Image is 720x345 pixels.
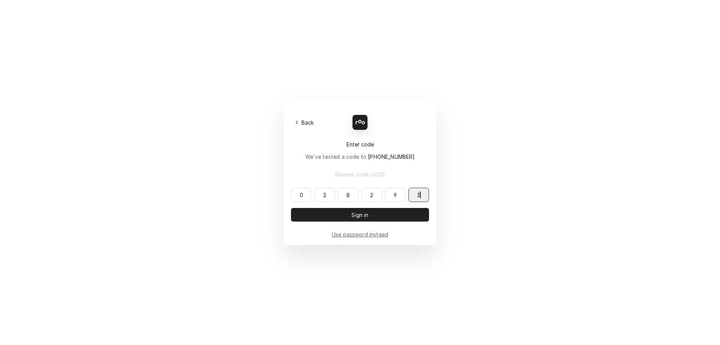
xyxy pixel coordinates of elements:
div: Enter code [291,140,429,148]
button: Sign in [291,208,429,221]
span: [PHONE_NUMBER] [368,154,415,160]
span: Sign in [350,211,370,219]
div: We've texted a code [305,153,415,161]
span: Resend code in 0 : 25 [334,170,387,178]
span: to [361,154,415,160]
button: Resend code in0:25 [291,167,429,181]
span: Back [300,119,315,127]
button: Back [291,117,318,128]
a: Go to Email and password form [332,231,388,238]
